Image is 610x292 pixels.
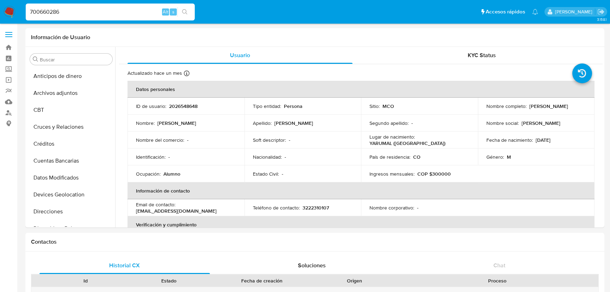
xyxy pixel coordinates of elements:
[49,277,122,284] div: Id
[413,154,421,160] p: CO
[303,205,329,211] p: 3222310107
[157,120,196,126] p: [PERSON_NAME]
[109,261,140,269] span: Historial CX
[168,154,170,160] p: -
[253,154,282,160] p: Nacionalidad :
[27,152,115,169] button: Cuentas Bancarias
[486,137,533,143] p: Fecha de nacimiento :
[136,137,184,143] p: Nombre del comercio :
[468,51,496,59] span: KYC Status
[369,205,414,211] p: Nombre corporativo :
[285,154,286,160] p: -
[486,154,504,160] p: Género :
[274,120,313,126] p: [PERSON_NAME]
[31,34,90,41] h1: Información de Usuario
[486,120,519,126] p: Nombre social :
[555,8,595,15] p: leonardo.alvarezortiz@mercadolibre.com.co
[532,9,538,15] a: Notificaciones
[31,238,599,245] h1: Contactos
[136,120,155,126] p: Nombre :
[369,134,415,140] p: Lugar de nacimiento :
[298,261,326,269] span: Soluciones
[33,56,38,62] button: Buscar
[169,103,198,109] p: 2026548648
[253,137,286,143] p: Soft descriptor :
[529,103,568,109] p: [PERSON_NAME]
[382,103,394,109] p: MCO
[369,154,410,160] p: País de residencia :
[27,135,115,152] button: Créditos
[27,68,115,85] button: Anticipos de dinero
[27,203,115,220] button: Direcciones
[127,81,595,98] th: Datos personales
[253,103,281,109] p: Tipo entidad :
[40,56,110,63] input: Buscar
[522,120,560,126] p: [PERSON_NAME]
[486,8,525,16] span: Accesos rápidos
[536,137,550,143] p: [DATE]
[402,277,593,284] div: Proceso
[253,120,272,126] p: Apellido :
[417,171,451,177] p: COP $300000
[369,171,415,177] p: Ingresos mensuales :
[318,277,391,284] div: Origen
[253,205,300,211] p: Teléfono de contacto :
[26,7,195,17] input: Buscar usuario o caso...
[178,7,192,17] button: search-icon
[136,103,166,109] p: ID de usuario :
[27,220,115,237] button: Dispositivos Point
[253,171,279,177] p: Estado Civil :
[486,103,527,109] p: Nombre completo :
[27,186,115,203] button: Devices Geolocation
[369,120,409,126] p: Segundo apellido :
[27,118,115,135] button: Cruces y Relaciones
[163,8,168,15] span: Alt
[172,8,174,15] span: s
[132,277,206,284] div: Estado
[136,208,217,214] p: [EMAIL_ADDRESS][DOMAIN_NAME]
[136,171,161,177] p: Ocupación :
[507,154,511,160] p: M
[417,205,418,211] p: -
[216,277,308,284] div: Fecha de creación
[127,70,182,77] p: Actualizado hace un mes
[369,140,446,146] p: YARUMAL ([GEOGRAPHIC_DATA])
[187,137,188,143] p: -
[136,154,166,160] p: Identificación :
[284,103,303,109] p: Persona
[136,201,175,208] p: Email de contacto :
[493,261,505,269] span: Chat
[369,103,380,109] p: Sitio :
[27,169,115,186] button: Datos Modificados
[27,85,115,102] button: Archivos adjuntos
[127,216,595,233] th: Verificación y cumplimiento
[597,8,605,16] a: Salir
[163,171,180,177] p: Alumno
[27,102,115,118] button: CBT
[230,51,250,59] span: Usuario
[289,137,290,143] p: -
[282,171,283,177] p: -
[411,120,413,126] p: -
[127,182,595,199] th: Información de contacto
